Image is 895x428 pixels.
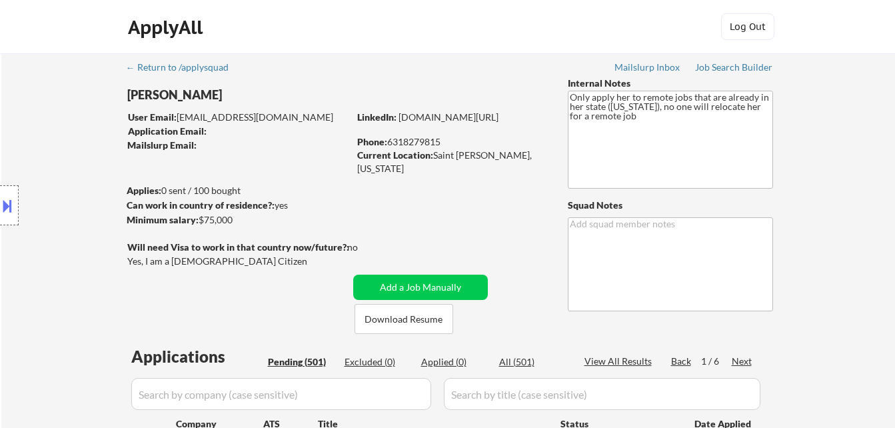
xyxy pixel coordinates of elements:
[357,111,397,123] strong: LinkedIn:
[127,87,401,103] div: [PERSON_NAME]
[126,63,241,72] div: ← Return to /applysquad
[357,136,387,147] strong: Phone:
[614,62,681,75] a: Mailslurp Inbox
[695,62,773,75] a: Job Search Builder
[444,378,760,410] input: Search by title (case sensitive)
[695,63,773,72] div: Job Search Builder
[357,135,546,149] div: 6318279815
[357,149,433,161] strong: Current Location:
[357,149,546,175] div: Saint [PERSON_NAME], [US_STATE]
[568,77,773,90] div: Internal Notes
[399,111,498,123] a: [DOMAIN_NAME][URL]
[614,63,681,72] div: Mailslurp Inbox
[268,355,335,369] div: Pending (501)
[568,199,773,212] div: Squad Notes
[499,355,566,369] div: All (501)
[127,255,353,268] div: Yes, I am a [DEMOGRAPHIC_DATA] Citizen
[345,355,411,369] div: Excluded (0)
[353,275,488,300] button: Add a Job Manually
[128,16,207,39] div: ApplyAll
[347,241,385,254] div: no
[671,355,692,368] div: Back
[732,355,753,368] div: Next
[421,355,488,369] div: Applied (0)
[131,378,431,410] input: Search by company (case sensitive)
[721,13,774,40] button: Log Out
[355,304,453,334] button: Download Resume
[131,349,263,365] div: Applications
[701,355,732,368] div: 1 / 6
[126,62,241,75] a: ← Return to /applysquad
[584,355,656,368] div: View All Results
